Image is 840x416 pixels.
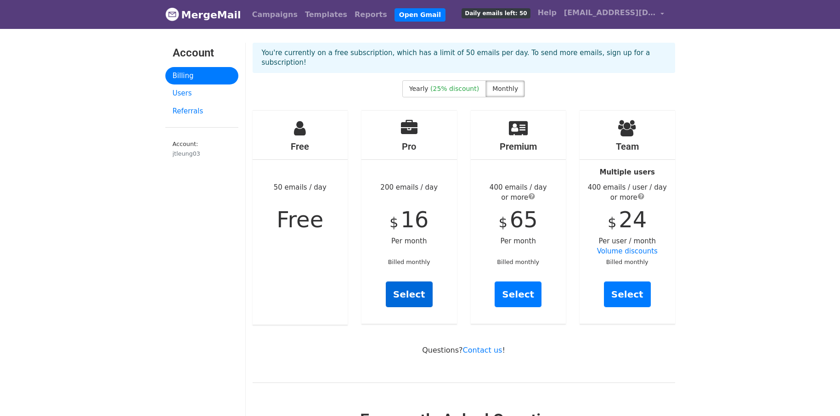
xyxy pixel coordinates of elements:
[173,46,231,60] h3: Account
[262,48,666,67] p: You're currently on a free subscription, which has a limit of 50 emails per day. To send more ema...
[165,7,179,21] img: MergeMail logo
[794,372,840,416] iframe: Chat Widget
[619,207,647,232] span: 24
[564,7,656,18] span: [EMAIL_ADDRESS][DOMAIN_NAME]
[580,141,675,152] h4: Team
[597,247,658,255] a: Volume discounts
[248,6,301,24] a: Campaigns
[388,259,430,265] small: Billed monthly
[165,84,238,102] a: Users
[301,6,351,24] a: Templates
[600,168,655,176] strong: Multiple users
[351,6,391,24] a: Reports
[395,8,445,22] a: Open Gmail
[389,214,398,230] span: $
[497,259,539,265] small: Billed monthly
[173,149,231,158] div: jtleung03
[253,141,348,152] h4: Free
[794,372,840,416] div: 聊天小组件
[430,85,479,92] span: (25% discount)
[462,8,530,18] span: Daily emails left: 50
[165,67,238,85] a: Billing
[608,214,616,230] span: $
[276,207,323,232] span: Free
[580,182,675,203] div: 400 emails / user / day or more
[409,85,428,92] span: Yearly
[173,141,231,158] small: Account:
[499,214,507,230] span: $
[492,85,518,92] span: Monthly
[458,4,534,22] a: Daily emails left: 50
[580,111,675,324] div: Per user / month
[534,4,560,22] a: Help
[606,259,648,265] small: Billed monthly
[361,141,457,152] h4: Pro
[495,281,541,307] a: Select
[165,102,238,120] a: Referrals
[386,281,433,307] a: Select
[471,182,566,203] div: 400 emails / day or more
[560,4,668,25] a: [EMAIL_ADDRESS][DOMAIN_NAME]
[400,207,428,232] span: 16
[165,5,241,24] a: MergeMail
[510,207,538,232] span: 65
[253,345,675,355] p: Questions? !
[471,141,566,152] h4: Premium
[463,346,502,354] a: Contact us
[361,111,457,324] div: 200 emails / day Per month
[253,111,348,325] div: 50 emails / day
[604,281,651,307] a: Select
[471,111,566,324] div: Per month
